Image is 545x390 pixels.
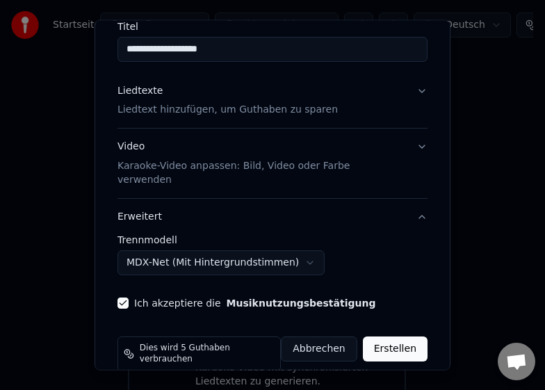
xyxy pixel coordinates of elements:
button: Erweitert [117,199,428,235]
div: Liedtexte [117,83,163,97]
button: LiedtexteLiedtext hinzufügen, um Guthaben zu sparen [117,72,428,128]
button: Abbrechen [281,336,357,361]
button: VideoKaraoke-Video anpassen: Bild, Video oder Farbe verwenden [117,129,428,198]
label: Trennmodell [117,235,428,245]
label: Ich akzeptiere die [134,298,375,308]
button: Erstellen [363,336,428,361]
span: Dies wird 5 Guthaben verbrauchen [140,343,275,365]
p: Karaoke-Video anpassen: Bild, Video oder Farbe verwenden [117,159,405,187]
div: Erweitert [117,235,428,286]
p: Liedtext hinzufügen, um Guthaben zu sparen [117,103,338,117]
button: Ich akzeptiere die [227,298,376,308]
label: Titel [117,21,428,31]
div: Video [117,140,405,187]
